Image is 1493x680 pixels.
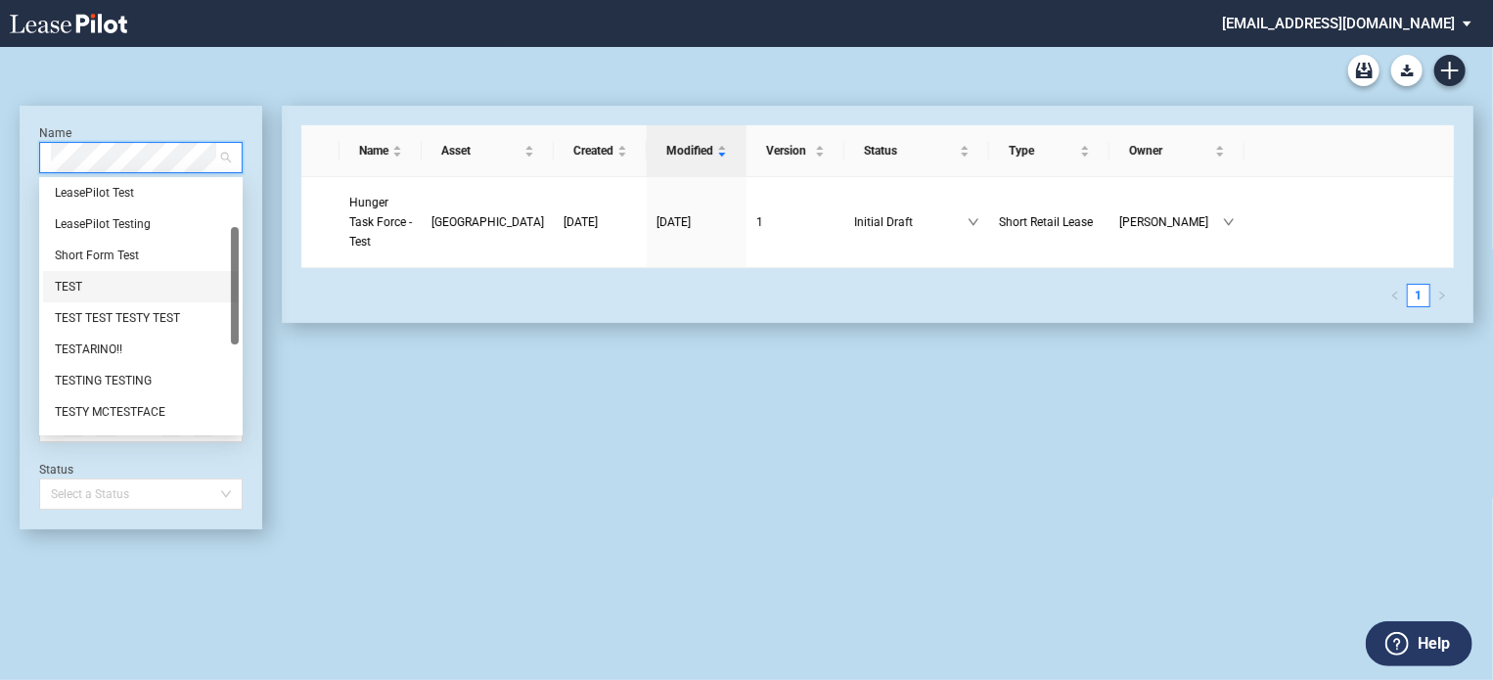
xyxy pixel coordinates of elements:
span: Version [766,141,811,160]
div: LeasePilot Test [55,183,227,203]
div: LeasePilot Testing [43,208,239,240]
span: Hunger Task Force - Test [349,196,412,249]
div: LeasePilot Testing [55,214,227,234]
label: Name [39,126,71,140]
span: Asset [441,141,520,160]
a: 1 [1408,285,1429,306]
button: Help [1366,621,1472,666]
span: left [1390,291,1400,300]
a: Archive [1348,55,1380,86]
button: left [1383,284,1407,307]
div: Short Form Test [43,240,239,271]
div: TEst [43,428,239,459]
th: Status [844,125,989,177]
div: TESTING TESTING [43,365,239,396]
span: down [968,216,979,228]
li: 1 [1407,284,1430,307]
span: 1 [756,215,763,229]
a: [DATE] [656,212,737,232]
div: TESTARINO!! [43,334,239,365]
li: Next Page [1430,284,1454,307]
button: Download Blank Form [1391,55,1423,86]
div: TESTARINO!! [55,340,227,359]
span: Status [864,141,956,160]
li: Previous Page [1383,284,1407,307]
a: [DATE] [564,212,637,232]
div: Short Form Test [55,246,227,265]
span: Initial Draft [854,212,968,232]
span: Modified [666,141,713,160]
div: TESTY MCTESTFACE [55,402,227,422]
th: Version [746,125,844,177]
span: right [1437,291,1447,300]
th: Modified [647,125,746,177]
th: Type [989,125,1109,177]
span: down [1223,216,1235,228]
div: LeasePilot Test [43,177,239,208]
a: Create new document [1434,55,1466,86]
label: Help [1418,631,1450,657]
span: Midtown Shopping Center [431,215,544,229]
div: TEST [55,277,227,296]
th: Created [554,125,647,177]
button: right [1430,284,1454,307]
div: TESTING TESTING [55,371,227,390]
th: Name [339,125,422,177]
span: Owner [1129,141,1211,160]
div: TESTY MCTESTFACE [43,396,239,428]
a: Hunger Task Force - Test [349,193,412,251]
th: Owner [1109,125,1244,177]
div: TEST TEST TESTY TEST [55,308,227,328]
div: TEST [43,271,239,302]
span: Created [573,141,613,160]
a: 1 [756,212,835,232]
span: [DATE] [656,215,691,229]
span: Type [1009,141,1076,160]
label: Status [39,463,73,476]
span: Name [359,141,388,160]
span: [DATE] [564,215,598,229]
th: Asset [422,125,554,177]
div: TEST TEST TESTY TEST [43,302,239,334]
a: Short Retail Lease [999,212,1100,232]
span: [PERSON_NAME] [1119,212,1223,232]
a: [GEOGRAPHIC_DATA] [431,212,544,232]
span: Short Retail Lease [999,215,1093,229]
md-menu: Download Blank Form List [1385,55,1428,86]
